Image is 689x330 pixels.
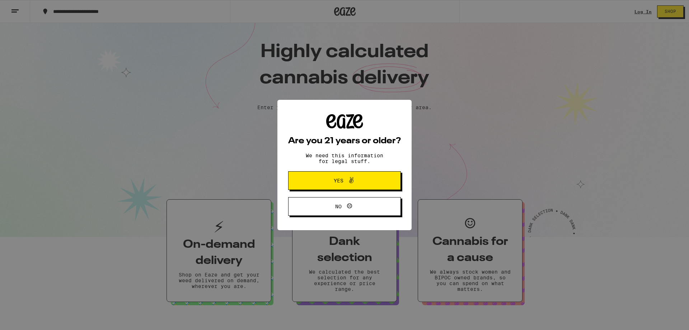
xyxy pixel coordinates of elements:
[300,153,389,164] p: We need this information for legal stuff.
[288,197,401,216] button: No
[288,171,401,190] button: Yes
[335,204,342,209] span: No
[4,5,52,11] span: Hi. Need any help?
[334,178,343,183] span: Yes
[288,137,401,145] h2: Are you 21 years or older?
